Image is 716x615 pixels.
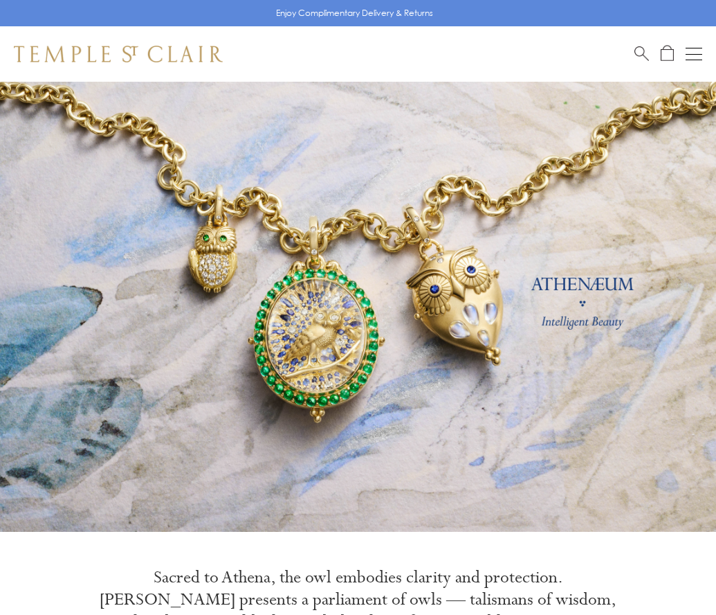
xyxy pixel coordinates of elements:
p: Enjoy Complimentary Delivery & Returns [276,6,433,20]
button: Open navigation [686,46,702,62]
a: Search [634,45,649,62]
a: Open Shopping Bag [661,45,674,62]
img: Temple St. Clair [14,46,223,62]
